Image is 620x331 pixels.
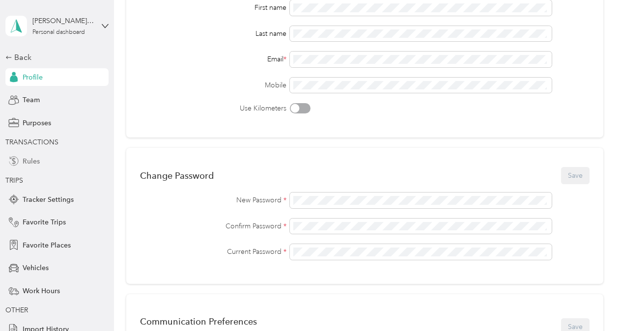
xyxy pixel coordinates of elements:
[140,316,288,327] div: Communication Preferences
[23,194,74,205] span: Tracker Settings
[5,176,23,185] span: TRIPS
[23,286,60,296] span: Work Hours
[23,263,49,273] span: Vehicles
[140,221,286,231] label: Confirm Password
[140,54,286,64] div: Email
[5,306,28,314] span: OTHER
[23,118,51,128] span: Purposes
[23,95,40,105] span: Team
[5,52,104,63] div: Back
[23,156,40,166] span: Rules
[5,138,58,146] span: TRANSACTIONS
[565,276,620,331] iframe: Everlance-gr Chat Button Frame
[140,80,286,90] label: Mobile
[140,28,286,39] div: Last name
[140,247,286,257] label: Current Password
[140,2,286,13] div: First name
[23,72,43,83] span: Profile
[140,170,214,181] div: Change Password
[32,16,94,26] div: [PERSON_NAME] Good
[140,103,286,113] label: Use Kilometers
[23,240,71,250] span: Favorite Places
[140,195,286,205] label: New Password
[32,29,85,35] div: Personal dashboard
[23,217,66,227] span: Favorite Trips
